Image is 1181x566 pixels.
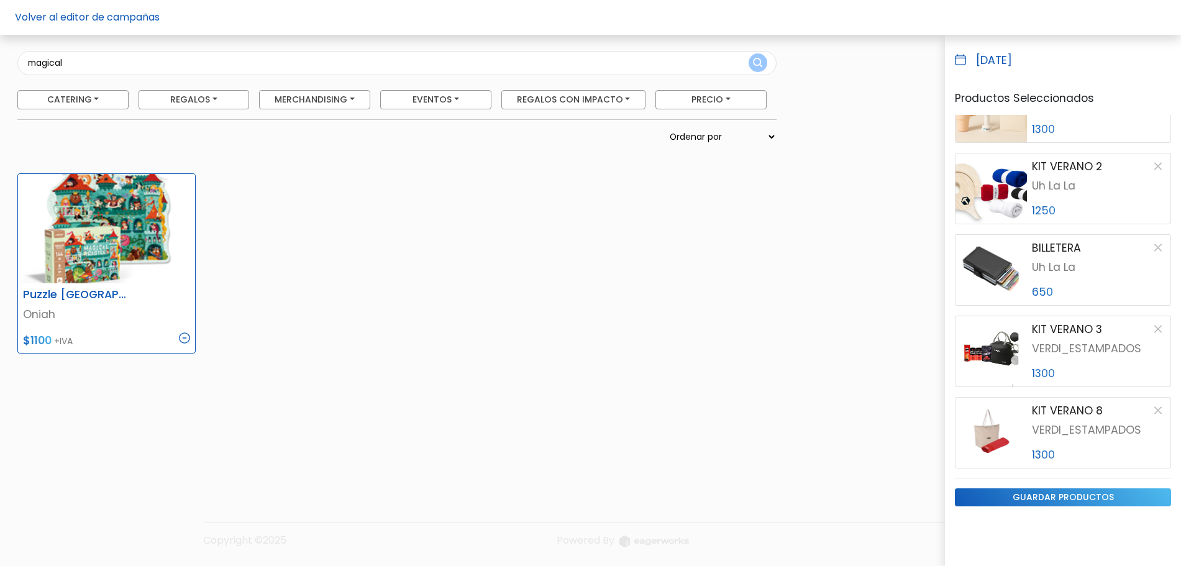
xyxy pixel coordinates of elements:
span: +IVA [54,335,73,347]
a: Volver al editor de campañas [15,10,160,24]
span: translation missing: es.layouts.footer.powered_by [557,533,614,547]
h6: Puzzle [GEOGRAPHIC_DATA] [16,288,137,301]
p: VERDI_ESTAMPADOS [1032,340,1165,357]
p: 1300 [1032,447,1165,463]
a: Puzzle [GEOGRAPHIC_DATA] Oniah $1100 +IVA [17,173,196,354]
p: 1300 [1032,121,1165,137]
p: Uh La La [1032,178,1165,194]
span: $1100 [23,333,52,348]
p: VERDI_ESTAMPADOS [1032,422,1165,438]
button: Catering [17,90,129,109]
p: KIT VERANO 2 [1032,158,1102,175]
p: Uh La La [1032,259,1165,275]
a: Powered By [557,533,689,557]
img: product image [955,398,1027,468]
img: product image [955,153,1027,224]
button: Regalos con Impacto [501,90,646,109]
img: product image [955,235,1027,305]
p: 650 [1032,284,1165,300]
button: Regalos [139,90,250,109]
h6: Productos Seleccionados [955,92,1171,105]
p: KIT VERANO 3 [1032,321,1102,337]
p: Oniah [23,306,190,322]
img: thumb_image__66_.png [18,174,195,283]
button: Precio [655,90,767,109]
button: Merchandising [259,90,370,109]
p: Copyright ©2025 [203,533,286,557]
button: Eventos [380,90,491,109]
img: product image [955,316,1027,386]
p: KIT VERANO 8 [1032,403,1103,419]
img: logo_eagerworks-044938b0bf012b96b195e05891a56339191180c2d98ce7df62ca656130a436fa.svg [619,536,689,547]
p: BILLETERA [1032,240,1081,256]
img: calendar_blue-ac3b0d226928c1d0a031b7180dff2cef00a061937492cb3cf56fc5c027ac901f.svg [955,54,966,65]
input: guardar productos [955,488,1171,506]
img: search_button-432b6d5273f82d61273b3651a40e1bd1b912527efae98b1b7a1b2c0702e16a8d.svg [753,58,762,70]
p: 1250 [1032,203,1165,219]
img: minus_icon-77eb431731ff163144883c6b0c75bd6d41019c835f44f40f6fc9db0ddd81d76e.svg [179,332,190,344]
p: 1300 [1032,365,1165,381]
h6: [DATE] [976,54,1012,67]
div: ¿Necesitás ayuda? [64,12,179,36]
